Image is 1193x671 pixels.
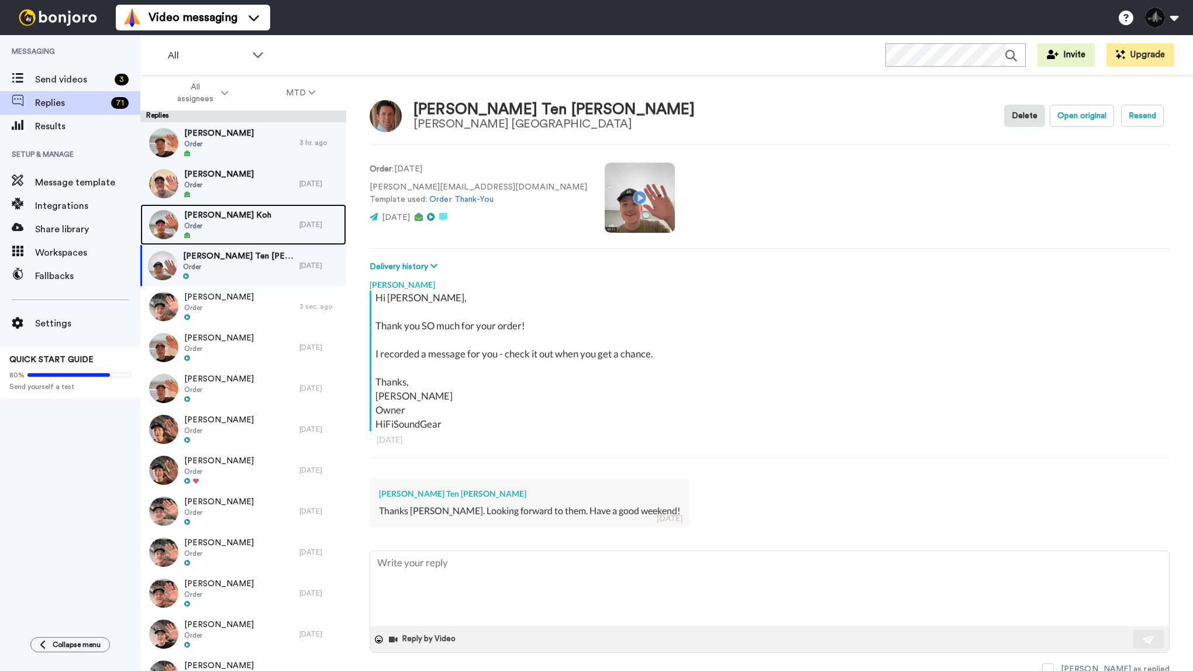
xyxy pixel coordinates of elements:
[184,414,254,426] span: [PERSON_NAME]
[184,139,254,149] span: Order
[1106,43,1174,67] button: Upgrade
[257,82,344,104] button: MTD
[183,262,294,271] span: Order
[149,456,178,485] img: 31c3795a-7b6e-48de-86e0-4a352ca1e1ff-thumb.jpg
[375,291,1167,431] div: Hi [PERSON_NAME], Thank you SO much for your order! I recorded a message for you - check it out w...
[1037,43,1095,67] button: Invite
[299,425,340,434] div: [DATE]
[184,291,254,303] span: [PERSON_NAME]
[299,261,340,270] div: [DATE]
[299,589,340,598] div: [DATE]
[149,9,237,26] span: Video messaging
[379,488,680,500] div: [PERSON_NAME] Ten [PERSON_NAME]
[184,128,254,139] span: [PERSON_NAME]
[299,629,340,639] div: [DATE]
[149,415,178,444] img: 51f8a0ce-1114-4d81-bdcb-5214487e0620-thumb.jpg
[140,368,346,409] a: [PERSON_NAME]Order[DATE]
[184,496,254,508] span: [PERSON_NAME]
[149,538,178,567] img: 2928f92d-d74f-4415-a4a2-640ce8c41eab-thumb.jpg
[299,507,340,516] div: [DATE]
[1004,105,1045,127] button: Delete
[35,316,140,331] span: Settings
[140,122,346,163] a: [PERSON_NAME]Order3 hr. ago
[382,214,410,222] span: [DATE]
[9,382,131,391] span: Send yourself a test
[140,327,346,368] a: [PERSON_NAME]Order[DATE]
[184,549,254,558] span: Order
[53,640,101,649] span: Collapse menu
[148,251,177,280] img: be5a1386-e2b9-4e16-a0e6-ce3a952d6068-thumb.jpg
[184,168,254,180] span: [PERSON_NAME]
[184,221,271,230] span: Order
[140,111,346,122] div: Replies
[35,96,106,110] span: Replies
[143,77,257,109] button: All assignees
[184,590,254,599] span: Order
[168,49,246,63] span: All
[171,81,219,105] span: All assignees
[184,332,254,344] span: [PERSON_NAME]
[184,344,254,353] span: Order
[370,100,402,132] img: Image of Michael Ten Hoven
[35,246,140,260] span: Workspaces
[184,467,254,476] span: Order
[184,373,254,385] span: [PERSON_NAME]
[149,210,178,239] img: 4319020e-60e7-4c7b-918c-4ee3188010a2-thumb.jpg
[370,273,1170,291] div: [PERSON_NAME]
[299,466,340,475] div: [DATE]
[299,384,340,393] div: [DATE]
[299,220,340,229] div: [DATE]
[140,614,346,655] a: [PERSON_NAME]Order[DATE]
[35,119,140,133] span: Results
[140,163,346,204] a: [PERSON_NAME]Order[DATE]
[35,73,110,87] span: Send videos
[184,426,254,435] span: Order
[149,497,178,526] img: f2902885-8206-4f2d-b54d-3b206e038dc3-thumb.jpg
[149,620,178,649] img: ab514738-f614-436c-ac9a-0c287d9b9510-thumb.jpg
[35,269,140,283] span: Fallbacks
[184,209,271,221] span: [PERSON_NAME] Koh
[299,302,340,311] div: 3 sec. ago
[140,204,346,245] a: [PERSON_NAME] KohOrder[DATE]
[184,385,254,394] span: Order
[140,286,346,327] a: [PERSON_NAME]Order3 sec. ago
[413,101,695,118] div: [PERSON_NAME] Ten [PERSON_NAME]
[111,97,129,109] div: 71
[140,573,346,614] a: [PERSON_NAME]Order[DATE]
[184,455,254,467] span: [PERSON_NAME]
[140,245,346,286] a: [PERSON_NAME] Ten [PERSON_NAME]Order[DATE]
[299,343,340,352] div: [DATE]
[140,532,346,573] a: [PERSON_NAME]Order[DATE]
[140,491,346,532] a: [PERSON_NAME]Order[DATE]
[388,631,459,648] button: Reply by Video
[35,176,140,190] span: Message template
[299,138,340,147] div: 3 hr. ago
[379,504,680,518] div: Thanks [PERSON_NAME]. Looking forward to them. Have a good weekend!
[1143,635,1156,644] img: send-white.svg
[35,222,140,236] span: Share library
[149,579,178,608] img: 045557f2-a6ee-427a-b252-e6a4ee5e83f7-thumb.jpg
[123,8,142,27] img: vm-color.svg
[183,250,294,262] span: [PERSON_NAME] Ten [PERSON_NAME]
[30,637,110,652] button: Collapse menu
[184,180,254,190] span: Order
[9,370,25,380] span: 80%
[149,128,178,157] img: c609487b-1e52-4cd2-94e5-3b99444145c2-thumb.jpg
[299,548,340,557] div: [DATE]
[149,169,178,198] img: ec278b0b-f2b7-4b5b-abe7-7de2e206e031-thumb.jpg
[370,181,587,206] p: [PERSON_NAME][EMAIL_ADDRESS][DOMAIN_NAME] Template used:
[14,9,102,26] img: bj-logo-header-white.svg
[370,163,587,176] p: : [DATE]
[1121,105,1164,127] button: Resend
[184,631,254,640] span: Order
[184,508,254,517] span: Order
[429,195,494,204] a: Order Thank-You
[184,537,254,549] span: [PERSON_NAME]
[149,333,178,362] img: 775750b0-12bf-4a65-93fd-59c8123b5ecd-thumb.jpg
[377,434,1163,446] div: [DATE]
[140,409,346,450] a: [PERSON_NAME]Order[DATE]
[657,512,682,524] div: [DATE]
[184,619,254,631] span: [PERSON_NAME]
[115,74,129,85] div: 3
